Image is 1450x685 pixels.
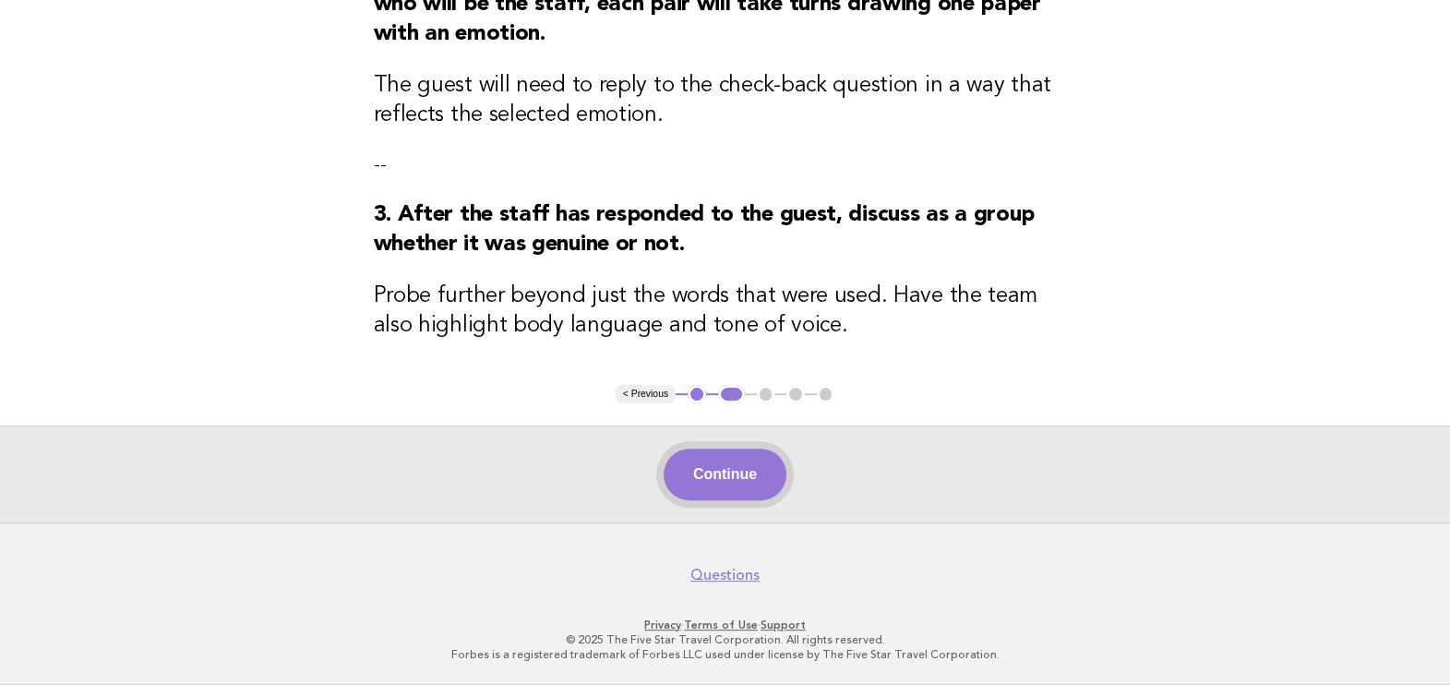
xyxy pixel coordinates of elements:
h3: The guest will need to reply to the check-back question in a way that reflects the selected emotion. [374,71,1077,130]
button: 1 [688,385,706,403]
button: 2 [718,385,745,403]
a: Questions [690,566,760,584]
a: Support [761,619,806,631]
strong: 3. After the staff has responded to the guest, discuss as a group whether it was genuine or not. [374,204,1036,256]
a: Terms of Use [684,619,758,631]
button: Continue [664,449,786,500]
a: Privacy [644,619,681,631]
p: © 2025 The Five Star Travel Corporation. All rights reserved. [161,632,1290,647]
p: · · [161,618,1290,632]
h3: Probe further beyond just the words that were used. Have the team also highlight body language an... [374,282,1077,341]
p: Forbes is a registered trademark of Forbes LLC used under license by The Five Star Travel Corpora... [161,647,1290,662]
button: < Previous [616,385,676,403]
p: -- [374,152,1077,178]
